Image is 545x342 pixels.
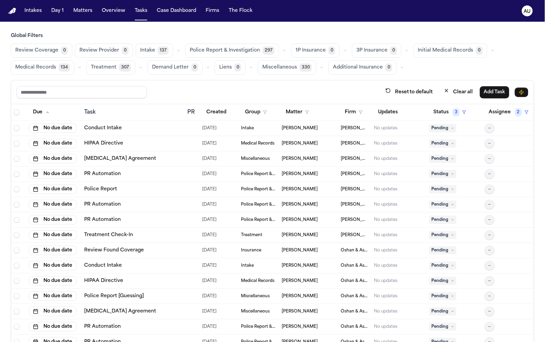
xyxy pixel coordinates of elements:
button: Treatment307 [87,60,135,75]
span: Medical Records [15,64,56,71]
span: 0 [61,46,68,55]
span: Intake [140,47,155,54]
span: Liens [219,64,232,71]
span: Initial Medical Records [418,47,473,54]
span: 134 [59,63,70,72]
span: 330 [300,63,312,72]
button: Medical Records134 [11,60,74,75]
span: 0 [390,46,397,55]
button: The Flock [226,5,255,17]
button: Firms [203,5,222,17]
span: 3P Insurance [356,47,388,54]
span: Treatment [91,64,116,71]
button: Police Report & Investigation297 [185,43,279,58]
button: Miscellaneous330 [258,60,316,75]
button: 3P Insurance0 [352,43,401,58]
span: Demand Letter [152,64,189,71]
a: Home [8,8,16,14]
img: Finch Logo [8,8,16,14]
button: Matters [71,5,95,17]
span: 0 [234,63,241,72]
button: Reset to default [381,86,437,98]
button: 1P Insurance0 [291,43,340,58]
span: 0 [386,63,392,72]
span: Additional Insurance [333,64,383,71]
span: 137 [158,46,169,55]
span: 307 [119,63,131,72]
span: Miscellaneous [262,64,297,71]
button: Liens0 [215,60,246,75]
span: 0 [191,63,198,72]
button: Add Task [480,86,509,98]
button: Tasks [132,5,150,17]
span: 0 [328,46,335,55]
span: 1P Insurance [296,47,326,54]
button: Review Provider0 [75,43,133,58]
span: 297 [263,46,275,55]
span: Review Coverage [15,47,58,54]
button: Additional Insurance0 [328,60,397,75]
button: Review Coverage0 [11,43,72,58]
button: Intake137 [136,43,173,58]
span: 0 [122,46,129,55]
button: Intakes [22,5,44,17]
button: Immediate Task [515,88,528,97]
button: Day 1 [49,5,67,17]
button: Overview [99,5,128,17]
span: 0 [476,46,483,55]
button: Initial Medical Records0 [414,43,487,58]
h3: Global Filters [11,33,534,39]
button: Demand Letter0 [148,60,203,75]
button: Case Dashboard [154,5,199,17]
button: Clear all [440,86,477,98]
span: Review Provider [79,47,119,54]
span: Police Report & Investigation [190,47,260,54]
